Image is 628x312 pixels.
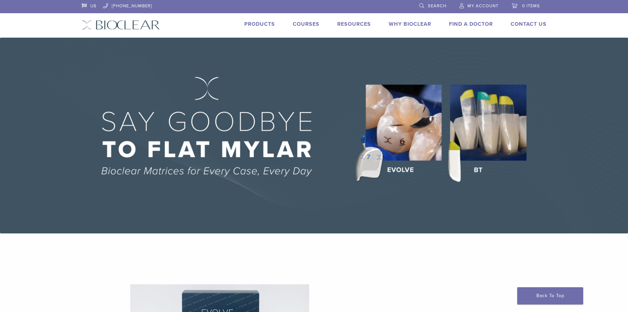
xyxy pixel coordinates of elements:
[337,21,371,27] a: Resources
[389,21,431,27] a: Why Bioclear
[511,21,547,27] a: Contact Us
[522,3,540,9] span: 0 items
[244,21,275,27] a: Products
[293,21,319,27] a: Courses
[449,21,493,27] a: Find A Doctor
[467,3,498,9] span: My Account
[428,3,446,9] span: Search
[517,287,583,304] a: Back To Top
[82,20,160,30] img: Bioclear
